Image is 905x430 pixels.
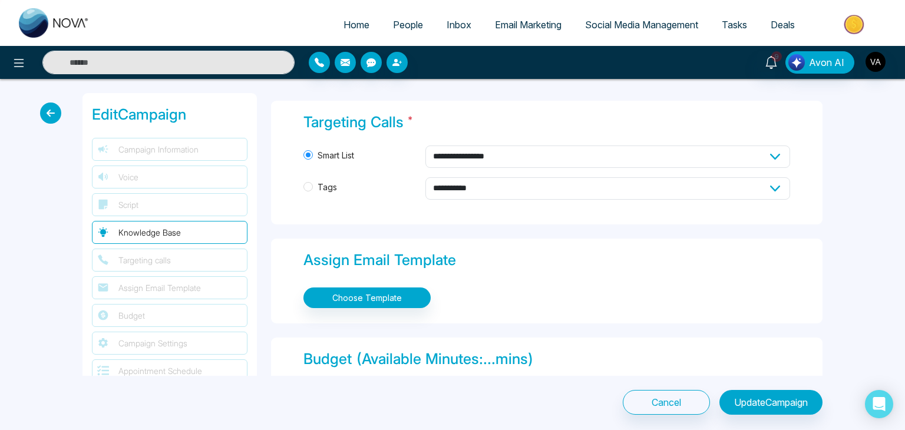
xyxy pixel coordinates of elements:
a: Home [332,14,381,36]
span: Inbox [447,19,471,31]
div: Edit Campaign [92,104,247,126]
a: Inbox [435,14,483,36]
a: Tasks [710,14,759,36]
div: Assign Email Template [303,249,790,272]
span: Tasks [722,19,747,31]
img: Lead Flow [788,54,805,71]
span: Deals [771,19,795,31]
span: People [393,19,423,31]
div: Targeting Calls [303,111,790,134]
span: Avon AI [809,55,844,70]
span: Email Marketing [495,19,562,31]
button: UpdateCampaign [719,390,823,415]
a: People [381,14,435,36]
span: Social Media Management [585,19,698,31]
button: Cancel [623,390,710,415]
span: Budget [118,309,145,322]
img: User Avatar [866,52,886,72]
span: Script [118,199,138,211]
span: Tags [313,181,342,194]
a: Social Media Management [573,14,710,36]
a: 9 [757,51,785,72]
span: Campaign Information [118,143,199,156]
span: Targeting calls [118,254,171,266]
button: Choose Template [303,287,431,308]
button: Avon AI [785,51,854,74]
span: Campaign Settings [118,337,187,349]
div: Budget (Available Minutes: ... mins) [303,348,790,371]
a: Deals [759,14,807,36]
span: Voice [118,171,138,183]
span: Smart List [313,149,359,162]
img: Market-place.gif [812,11,898,38]
span: Assign Email Template [118,282,201,294]
a: Email Marketing [483,14,573,36]
span: Home [343,19,369,31]
div: Open Intercom Messenger [865,390,893,418]
img: Nova CRM Logo [19,8,90,38]
span: Appointment Schedule [118,365,202,377]
span: 9 [771,51,782,62]
span: Knowledge Base [118,226,181,239]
